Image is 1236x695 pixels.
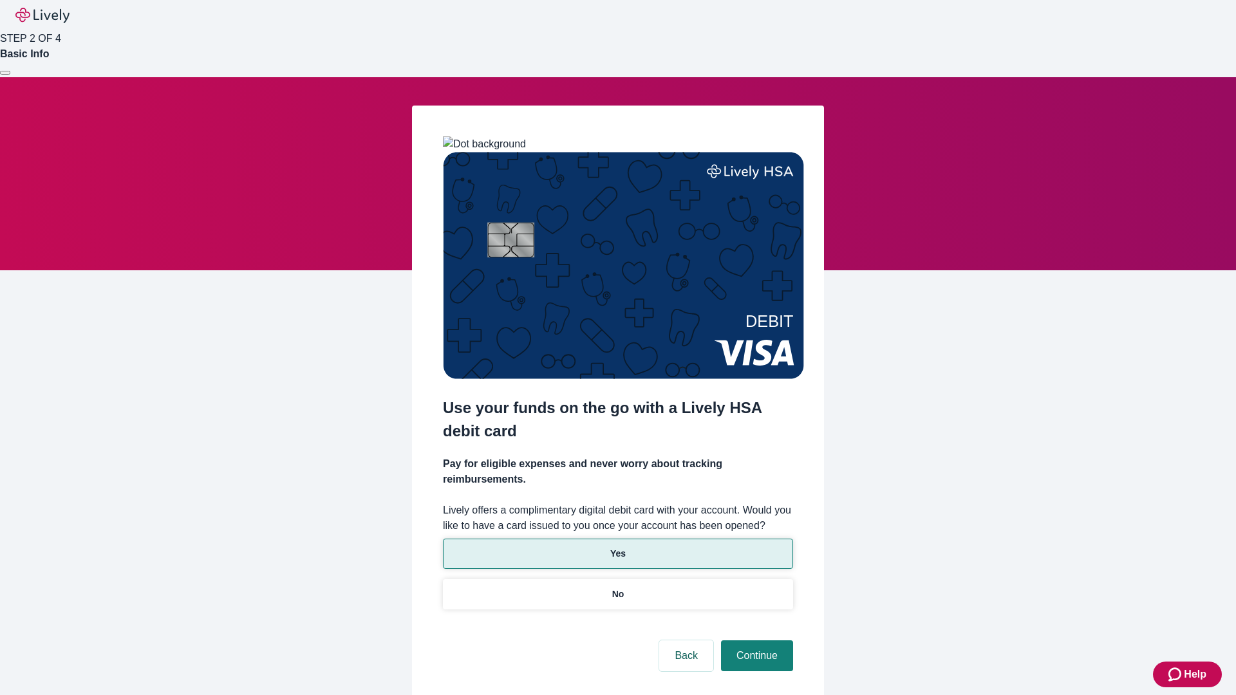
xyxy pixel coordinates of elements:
[443,136,526,152] img: Dot background
[1153,662,1222,687] button: Zendesk support iconHelp
[443,503,793,533] label: Lively offers a complimentary digital debit card with your account. Would you like to have a card...
[443,579,793,609] button: No
[612,588,624,601] p: No
[1184,667,1206,682] span: Help
[443,539,793,569] button: Yes
[721,640,793,671] button: Continue
[443,152,804,379] img: Debit card
[1168,667,1184,682] svg: Zendesk support icon
[443,396,793,443] h2: Use your funds on the go with a Lively HSA debit card
[443,456,793,487] h4: Pay for eligible expenses and never worry about tracking reimbursements.
[610,547,626,561] p: Yes
[659,640,713,671] button: Back
[15,8,70,23] img: Lively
